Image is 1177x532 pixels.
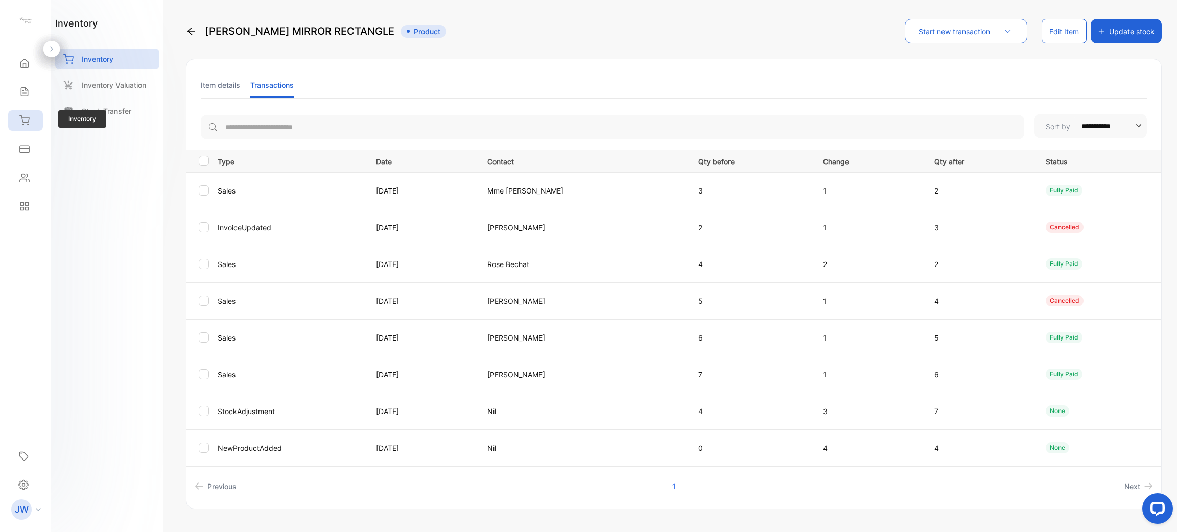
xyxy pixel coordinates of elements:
p: 6 [698,332,802,343]
p: Inventory [82,54,113,64]
span: Product [401,25,446,38]
p: 3 [934,222,1025,233]
p: 4 [823,443,913,453]
p: 1 [823,332,913,343]
p: Nil [487,406,678,417]
p: Stock Transfer [82,106,131,116]
p: Type [218,154,363,167]
h1: inventory [55,16,98,30]
a: Inventory [55,49,159,69]
p: Inventory Valuation [82,80,146,90]
p: Rose Bechat [487,259,678,270]
a: Page 1 is your current page [660,477,688,496]
p: 4 [934,296,1025,306]
p: 1 [823,185,913,196]
li: Transactions [250,72,294,98]
p: Change [823,154,913,167]
p: [DATE] [376,369,466,380]
td: StockAdjustment [214,393,364,429]
p: Date [376,154,466,167]
p: [DATE] [376,443,466,453]
p: 0 [698,443,802,453]
p: [DATE] [376,332,466,343]
div: None [1046,442,1069,453]
p: [DATE] [376,406,466,417]
a: Next page [1120,477,1157,496]
p: [DATE] [376,185,466,196]
p: [PERSON_NAME] [487,369,678,380]
p: 4 [698,259,802,270]
p: 1 [823,222,913,233]
div: Cancelled [1046,222,1084,233]
p: [PERSON_NAME] [487,296,678,306]
p: 1 [823,369,913,380]
span: Inventory [58,110,106,128]
div: fully paid [1046,332,1082,343]
img: logo [18,13,33,29]
p: 3 [823,406,913,417]
p: Sort by [1046,121,1070,132]
p: [DATE] [376,222,466,233]
div: [PERSON_NAME] MIRROR RECTANGLE [186,19,446,43]
a: Previous page [191,477,241,496]
iframe: LiveChat chat widget [1134,489,1177,532]
p: 7 [698,369,802,380]
p: Mme [PERSON_NAME] [487,185,678,196]
button: Sort by [1034,114,1147,138]
p: 2 [823,259,913,270]
button: Edit Item [1042,19,1087,43]
td: NewProductAdded [214,429,364,466]
p: [DATE] [376,259,466,270]
li: Item details [201,72,240,98]
td: Sales [214,172,364,209]
a: Stock Transfer [55,101,159,122]
ul: Pagination [186,477,1161,496]
p: 4 [934,443,1025,453]
button: Start new transaction [905,19,1027,43]
p: 4 [698,406,802,417]
p: 6 [934,369,1025,380]
p: 1 [823,296,913,306]
p: Status [1046,154,1152,167]
p: Qty before [698,154,802,167]
p: 3 [698,185,802,196]
div: fully paid [1046,185,1082,196]
div: Cancelled [1046,295,1084,306]
p: Nil [487,443,678,453]
p: [DATE] [376,296,466,306]
p: 2 [934,185,1025,196]
p: 5 [698,296,802,306]
span: Next [1124,481,1140,492]
p: Contact [487,154,678,167]
p: 5 [934,332,1025,343]
div: fully paid [1046,369,1082,380]
p: JW [15,503,29,516]
td: Sales [214,282,364,319]
td: Sales [214,319,364,356]
p: Qty after [934,154,1025,167]
div: None [1046,405,1069,417]
p: 7 [934,406,1025,417]
p: [PERSON_NAME] [487,332,678,343]
td: InvoiceUpdated [214,209,364,246]
button: Update stock [1091,19,1162,43]
p: 2 [698,222,802,233]
div: fully paid [1046,258,1082,270]
a: Inventory Valuation [55,75,159,95]
td: Sales [214,356,364,393]
p: [PERSON_NAME] [487,222,678,233]
span: Previous [207,481,237,492]
td: Sales [214,246,364,282]
p: 2 [934,259,1025,270]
